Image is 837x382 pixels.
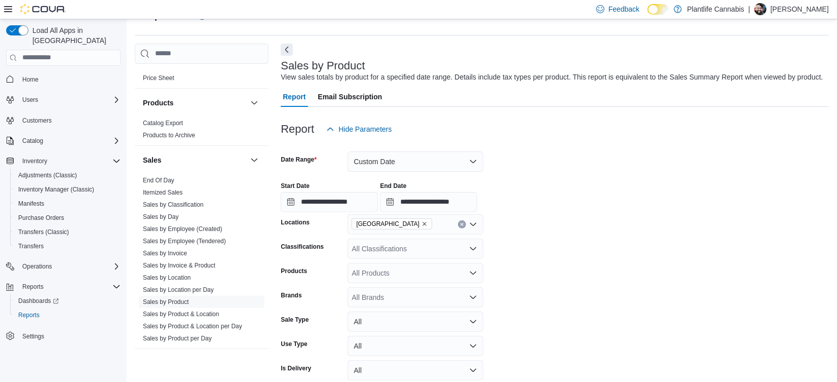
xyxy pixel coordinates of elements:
[10,225,125,239] button: Transfers (Classic)
[143,286,214,294] span: Sales by Location per Day
[2,113,125,128] button: Customers
[281,291,301,299] label: Brands
[281,60,365,72] h3: Sales by Product
[248,154,260,166] button: Sales
[135,117,269,145] div: Products
[22,117,52,125] span: Customers
[469,245,477,253] button: Open list of options
[143,155,162,165] h3: Sales
[143,132,195,139] a: Products to Archive
[143,310,219,318] span: Sales by Product & Location
[143,188,183,197] span: Itemized Sales
[143,213,179,221] span: Sales by Day
[248,97,260,109] button: Products
[14,226,121,238] span: Transfers (Classic)
[143,322,242,330] span: Sales by Product & Location per Day
[2,259,125,274] button: Operations
[18,281,121,293] span: Reports
[281,267,307,275] label: Products
[18,330,48,342] a: Settings
[18,73,43,86] a: Home
[143,323,242,330] a: Sales by Product & Location per Day
[380,182,406,190] label: End Date
[10,168,125,182] button: Adjustments (Classic)
[281,218,310,226] label: Locations
[10,211,125,225] button: Purchase Orders
[18,155,51,167] button: Inventory
[469,269,477,277] button: Open list of options
[14,198,121,210] span: Manifests
[143,213,179,220] a: Sales by Day
[14,295,63,307] a: Dashboards
[143,335,212,342] a: Sales by Product per Day
[14,240,121,252] span: Transfers
[18,200,44,208] span: Manifests
[143,237,226,245] span: Sales by Employee (Tendered)
[143,98,246,108] button: Products
[2,328,125,343] button: Settings
[281,192,378,212] input: Press the down key to open a popover containing a calendar.
[2,280,125,294] button: Reports
[143,298,189,305] a: Sales by Product
[135,174,269,349] div: Sales
[281,316,309,324] label: Sale Type
[281,123,314,135] h3: Report
[422,221,428,227] button: Remove Fort Saskatchewan from selection in this group
[143,225,222,233] a: Sales by Employee (Created)
[2,154,125,168] button: Inventory
[143,286,214,293] a: Sales by Location per Day
[22,137,43,145] span: Catalog
[18,73,121,86] span: Home
[648,4,669,15] input: Dark Mode
[771,3,829,15] p: [PERSON_NAME]
[14,183,98,196] a: Inventory Manager (Classic)
[2,72,125,87] button: Home
[748,3,750,15] p: |
[18,135,47,147] button: Catalog
[14,212,68,224] a: Purchase Orders
[281,340,307,348] label: Use Type
[18,185,94,194] span: Inventory Manager (Classic)
[18,281,48,293] button: Reports
[22,283,44,291] span: Reports
[281,44,293,56] button: Next
[18,94,121,106] span: Users
[143,262,215,269] a: Sales by Invoice & Product
[348,336,483,356] button: All
[143,189,183,196] a: Itemized Sales
[318,87,383,107] span: Email Subscription
[18,155,121,167] span: Inventory
[18,242,44,250] span: Transfers
[14,183,121,196] span: Inventory Manager (Classic)
[18,94,42,106] button: Users
[18,135,121,147] span: Catalog
[14,295,121,307] span: Dashboards
[283,87,306,107] span: Report
[143,249,187,257] span: Sales by Invoice
[20,4,66,14] img: Cova
[135,72,269,88] div: Pricing
[18,214,64,222] span: Purchase Orders
[143,201,204,209] span: Sales by Classification
[469,293,477,301] button: Open list of options
[143,261,215,270] span: Sales by Invoice & Product
[10,197,125,211] button: Manifests
[28,25,121,46] span: Load All Apps in [GEOGRAPHIC_DATA]
[356,219,420,229] span: [GEOGRAPHIC_DATA]
[348,151,483,172] button: Custom Date
[18,171,77,179] span: Adjustments (Classic)
[143,74,174,82] a: Price Sheet
[143,250,187,257] a: Sales by Invoice
[22,75,39,84] span: Home
[18,297,59,305] span: Dashboards
[14,226,73,238] a: Transfers (Classic)
[18,260,56,273] button: Operations
[352,218,432,230] span: Fort Saskatchewan
[10,308,125,322] button: Reports
[10,294,125,308] a: Dashboards
[22,157,47,165] span: Inventory
[322,119,396,139] button: Hide Parameters
[380,192,477,212] input: Press the down key to open a popover containing a calendar.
